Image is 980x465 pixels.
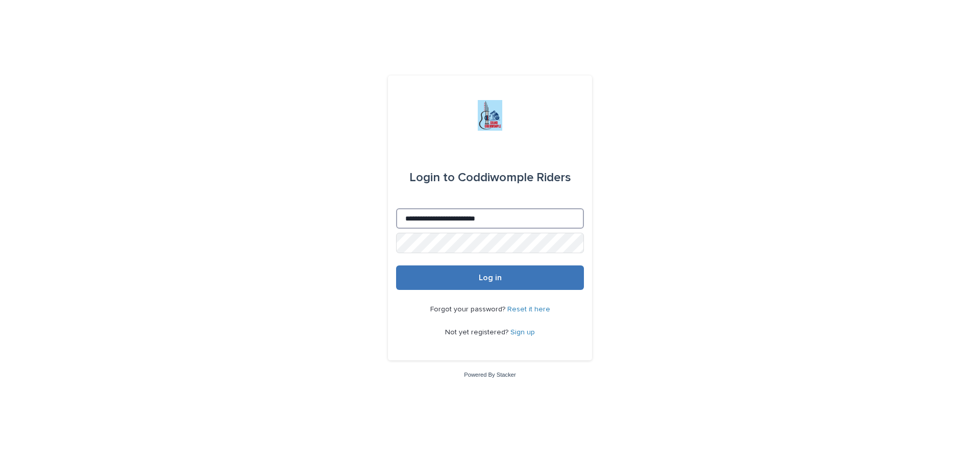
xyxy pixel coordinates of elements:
[507,306,550,313] a: Reset it here
[510,329,535,336] a: Sign up
[430,306,507,313] span: Forgot your password?
[464,372,516,378] a: Powered By Stacker
[409,163,571,192] div: Coddiwomple Riders
[479,274,502,282] span: Log in
[396,265,584,290] button: Log in
[478,100,502,131] img: jxsLJbdS1eYBI7rVAS4p
[445,329,510,336] span: Not yet registered?
[409,172,455,184] span: Login to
